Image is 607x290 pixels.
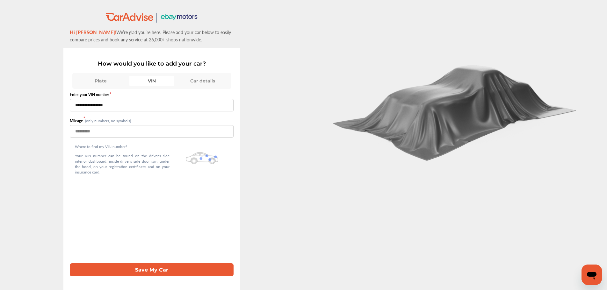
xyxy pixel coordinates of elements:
div: VIN [129,76,174,86]
div: Car details [180,76,225,86]
small: (only numbers, no symbols) [85,118,131,124]
button: Save My Car [70,263,234,276]
p: Where to find my VIN number? [75,144,170,149]
img: carCoverBlack.2823a3dccd746e18b3f8.png [328,58,583,161]
span: Hi [PERSON_NAME]! [70,29,116,35]
p: Your VIN number can be found on the driver's side interior dashboard, inside driver's side door j... [75,153,170,175]
label: Mileage [70,118,85,124]
img: olbwX0zPblBWoAAAAASUVORK5CYII= [186,152,218,164]
p: How would you like to add your car? [70,60,234,67]
iframe: Button to launch messaging window [582,265,602,285]
div: Plate [78,76,123,86]
label: Enter your VIN number [70,92,234,97]
span: We’re glad you’re here. Please add your car below to easily compare prices and book any service a... [70,29,231,43]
